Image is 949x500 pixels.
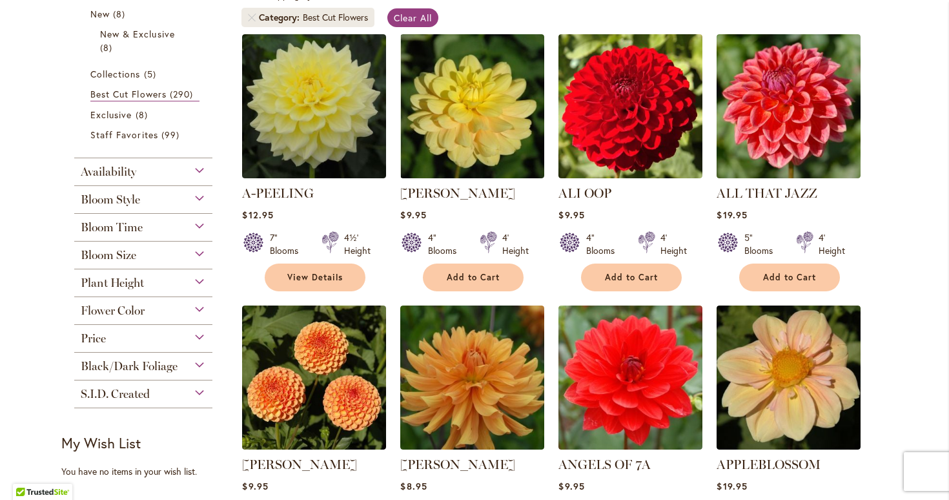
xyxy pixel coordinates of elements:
[242,480,268,492] span: $9.95
[90,88,167,100] span: Best Cut Flowers
[242,306,386,450] img: AMBER QUEEN
[100,27,190,54] a: New &amp; Exclusive
[242,34,386,178] img: A-Peeling
[717,440,861,452] a: APPLEBLOSSOM
[81,304,145,318] span: Flower Color
[558,480,584,492] span: $9.95
[739,264,840,291] button: Add to Cart
[558,169,702,181] a: ALI OOP
[400,480,427,492] span: $8.95
[744,231,781,257] div: 5" Blooms
[717,457,821,472] a: APPLEBLOSSOM
[763,272,816,283] span: Add to Cart
[558,34,702,178] img: ALI OOP
[400,306,544,450] img: ANDREW CHARLES
[242,169,386,181] a: A-Peeling
[242,440,386,452] a: AMBER QUEEN
[400,457,515,472] a: [PERSON_NAME]
[270,231,306,257] div: 7" Blooms
[400,440,544,452] a: ANDREW CHARLES
[581,264,682,291] button: Add to Cart
[423,264,524,291] button: Add to Cart
[717,34,861,178] img: ALL THAT JAZZ
[90,129,158,141] span: Staff Favorites
[717,306,861,450] img: APPLEBLOSSOM
[660,231,687,257] div: 4' Height
[90,109,132,121] span: Exclusive
[558,185,611,201] a: ALI OOP
[558,209,584,221] span: $9.95
[144,67,159,81] span: 5
[400,34,544,178] img: AHOY MATEY
[558,457,651,472] a: ANGELS OF 7A
[170,87,196,101] span: 290
[717,169,861,181] a: ALL THAT JAZZ
[61,433,141,452] strong: My Wish List
[113,7,128,21] span: 8
[81,165,136,179] span: Availability
[100,28,175,40] span: New & Exclusive
[81,248,136,262] span: Bloom Size
[81,387,150,401] span: S.I.D. Created
[61,465,234,478] div: You have no items in your wish list.
[558,440,702,452] a: ANGELS OF 7A
[81,359,178,373] span: Black/Dark Foliage
[90,8,110,20] span: New
[90,7,199,21] a: New
[819,231,845,257] div: 4' Height
[136,108,151,121] span: 8
[717,209,747,221] span: $19.95
[90,108,199,121] a: Exclusive
[287,272,343,283] span: View Details
[90,68,141,80] span: Collections
[90,87,199,101] a: Best Cut Flowers
[81,331,106,346] span: Price
[161,128,183,141] span: 99
[717,185,817,201] a: ALL THAT JAZZ
[242,457,357,472] a: [PERSON_NAME]
[242,185,314,201] a: A-PEELING
[81,276,144,290] span: Plant Height
[717,480,747,492] span: $19.95
[90,67,199,81] a: Collections
[259,11,303,24] span: Category
[605,272,658,283] span: Add to Cart
[100,41,116,54] span: 8
[242,209,273,221] span: $12.95
[502,231,529,257] div: 4' Height
[248,14,256,21] a: Remove Category Best Cut Flowers
[10,454,46,490] iframe: Launch Accessibility Center
[400,209,426,221] span: $9.95
[394,12,432,24] span: Clear All
[400,185,515,201] a: [PERSON_NAME]
[344,231,371,257] div: 4½' Height
[81,220,143,234] span: Bloom Time
[81,193,140,207] span: Bloom Style
[265,264,365,291] a: View Details
[400,169,544,181] a: AHOY MATEY
[428,231,464,257] div: 4" Blooms
[303,11,368,24] div: Best Cut Flowers
[90,128,199,141] a: Staff Favorites
[558,306,702,450] img: ANGELS OF 7A
[586,231,622,257] div: 4" Blooms
[387,8,438,27] a: Clear All
[447,272,500,283] span: Add to Cart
